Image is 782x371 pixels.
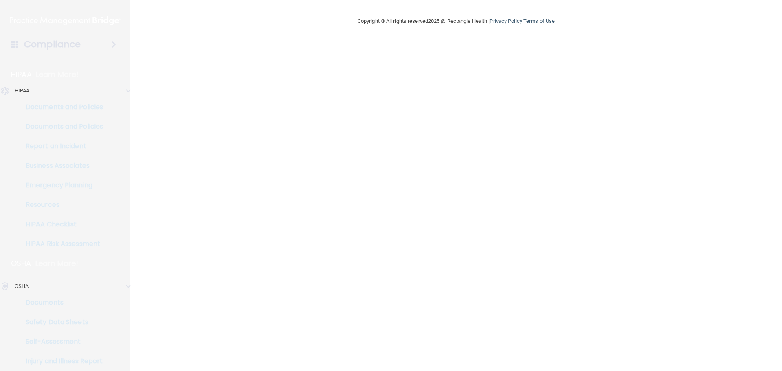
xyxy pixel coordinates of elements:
p: Documents and Policies [5,103,116,111]
p: Documents and Policies [5,123,116,131]
p: HIPAA Checklist [5,220,116,228]
p: Learn More! [35,259,79,268]
p: Business Associates [5,162,116,170]
p: HIPAA [11,70,32,79]
p: HIPAA [15,86,30,96]
p: Injury and Illness Report [5,357,116,365]
img: PMB logo [10,13,121,29]
p: Emergency Planning [5,181,116,189]
p: Self-Assessment [5,338,116,346]
a: Terms of Use [523,18,555,24]
p: OSHA [11,259,31,268]
p: Resources [5,201,116,209]
a: Privacy Policy [490,18,522,24]
p: Report an Incident [5,142,116,150]
p: HIPAA Risk Assessment [5,240,116,248]
h4: Compliance [24,39,81,50]
p: Documents [5,299,116,307]
p: OSHA [15,281,29,291]
div: Copyright © All rights reserved 2025 @ Rectangle Health | | [308,8,605,34]
p: Safety Data Sheets [5,318,116,326]
p: Learn More! [36,70,79,79]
